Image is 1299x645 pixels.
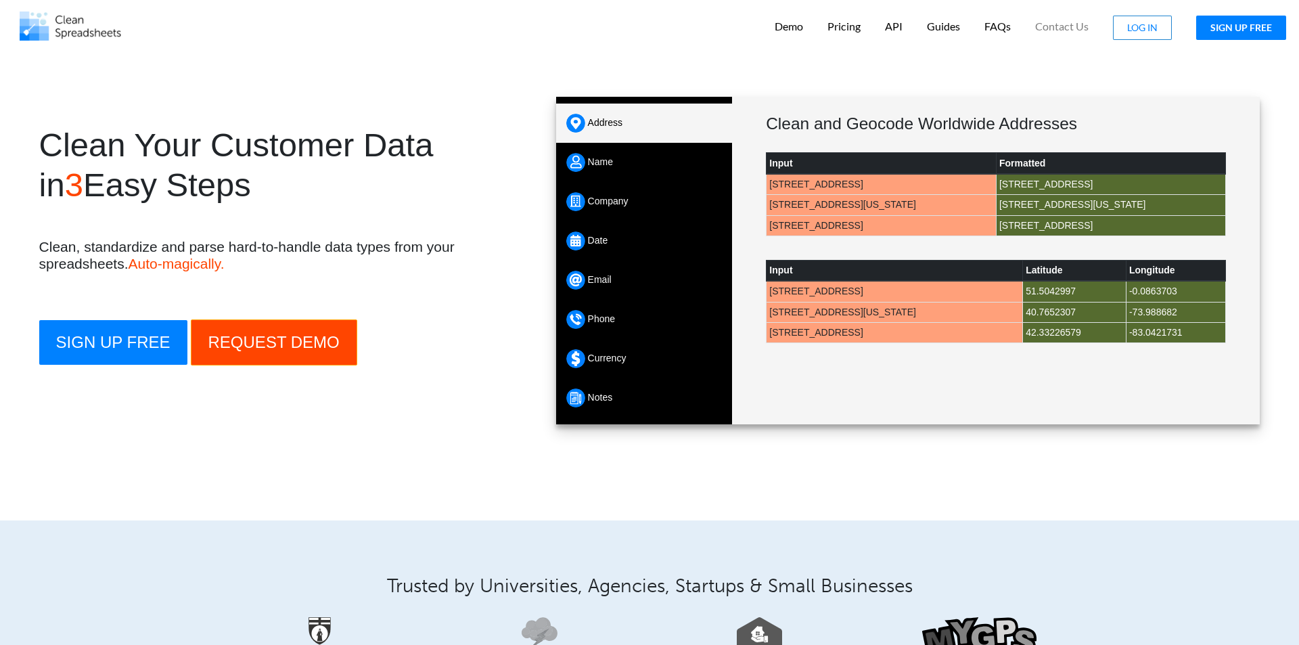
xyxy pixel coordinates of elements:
[927,20,960,34] p: Guides
[566,114,585,133] img: Address.png
[1035,21,1089,32] span: Contact Us
[1022,323,1126,343] td: 42.33226579
[1022,260,1126,281] th: Latitude
[129,256,225,271] span: Auto-magically.
[20,12,121,41] img: Logo.png
[767,281,1023,302] td: [STREET_ADDRESS]
[588,313,615,324] span: Phone
[566,192,585,211] img: Company.png
[766,114,1226,133] h3: Clean and Geocode Worldwide Addresses
[1022,281,1126,302] td: 51.5042997
[767,323,1023,343] td: [STREET_ADDRESS]
[191,319,357,365] button: REQUEST DEMO
[566,271,585,290] img: Email.png
[566,153,585,172] img: Name.png
[1113,16,1172,40] button: LOG IN
[588,392,613,403] span: Notes
[39,125,537,205] h1: Clean Your Customer Data in Easy Steps
[566,310,585,329] img: Phone.png
[984,20,1011,34] p: FAQs
[588,235,608,246] span: Date
[588,353,626,363] span: Currency
[1126,260,1226,281] th: Longitude
[767,302,1023,322] td: [STREET_ADDRESS][US_STATE]
[588,117,622,128] span: Address
[566,231,585,250] img: Date.png
[588,274,612,285] span: Email
[39,320,187,365] button: SIGN UP FREE
[996,195,1226,215] td: [STREET_ADDRESS][US_STATE]
[996,153,1226,174] th: Formatted
[588,196,629,206] span: Company
[767,195,997,215] td: [STREET_ADDRESS][US_STATE]
[767,174,997,195] td: [STREET_ADDRESS]
[65,166,83,203] span: 3
[767,153,997,174] th: Input
[566,388,585,407] img: Notes.png
[767,260,1023,281] th: Input
[996,174,1226,195] td: [STREET_ADDRESS]
[775,20,803,34] p: Demo
[39,238,537,272] h4: Clean, standardize and parse hard-to-handle data types from your spreadsheets.
[566,349,585,368] img: Currency.png
[885,20,903,34] p: API
[1196,16,1286,40] button: SIGN UP FREE
[1126,302,1226,322] td: -73.988682
[1022,302,1126,322] td: 40.7652307
[1126,281,1226,302] td: -0.0863703
[996,215,1226,236] td: [STREET_ADDRESS]
[767,215,997,236] td: [STREET_ADDRESS]
[827,20,861,34] p: Pricing
[1127,22,1158,33] span: LOG IN
[588,156,613,167] span: Name
[1126,323,1226,343] td: -83.0421731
